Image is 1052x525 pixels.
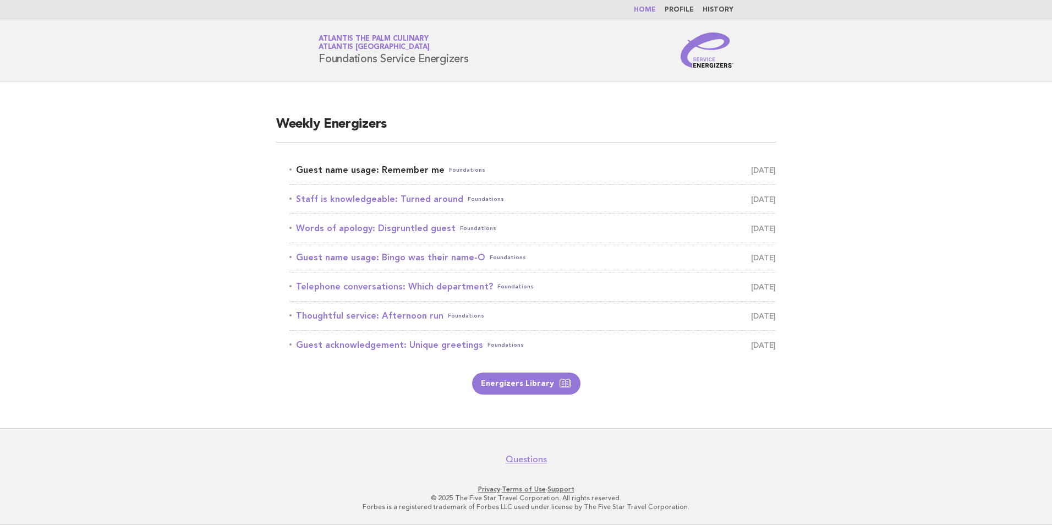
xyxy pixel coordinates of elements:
[751,192,776,207] span: [DATE]
[751,337,776,353] span: [DATE]
[751,221,776,236] span: [DATE]
[460,221,496,236] span: Foundations
[703,7,733,13] a: History
[289,250,776,265] a: Guest name usage: Bingo was their name-OFoundations [DATE]
[189,502,863,511] p: Forbes is a registered trademark of Forbes LLC used under license by The Five Star Travel Corpora...
[751,250,776,265] span: [DATE]
[289,337,776,353] a: Guest acknowledgement: Unique greetingsFoundations [DATE]
[319,44,430,51] span: Atlantis [GEOGRAPHIC_DATA]
[276,116,776,143] h2: Weekly Energizers
[448,308,484,324] span: Foundations
[665,7,694,13] a: Profile
[681,32,733,68] img: Service Energizers
[289,308,776,324] a: Thoughtful service: Afternoon runFoundations [DATE]
[468,192,504,207] span: Foundations
[319,36,469,64] h1: Foundations Service Energizers
[497,279,534,294] span: Foundations
[289,162,776,178] a: Guest name usage: Remember meFoundations [DATE]
[547,485,574,493] a: Support
[487,337,524,353] span: Foundations
[472,373,580,395] a: Energizers Library
[289,192,776,207] a: Staff is knowledgeable: Turned aroundFoundations [DATE]
[289,221,776,236] a: Words of apology: Disgruntled guestFoundations [DATE]
[634,7,656,13] a: Home
[189,485,863,494] p: · ·
[751,279,776,294] span: [DATE]
[449,162,485,178] span: Foundations
[319,35,430,51] a: Atlantis The Palm CulinaryAtlantis [GEOGRAPHIC_DATA]
[478,485,500,493] a: Privacy
[506,454,547,465] a: Questions
[751,308,776,324] span: [DATE]
[490,250,526,265] span: Foundations
[751,162,776,178] span: [DATE]
[289,279,776,294] a: Telephone conversations: Which department?Foundations [DATE]
[502,485,546,493] a: Terms of Use
[189,494,863,502] p: © 2025 The Five Star Travel Corporation. All rights reserved.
